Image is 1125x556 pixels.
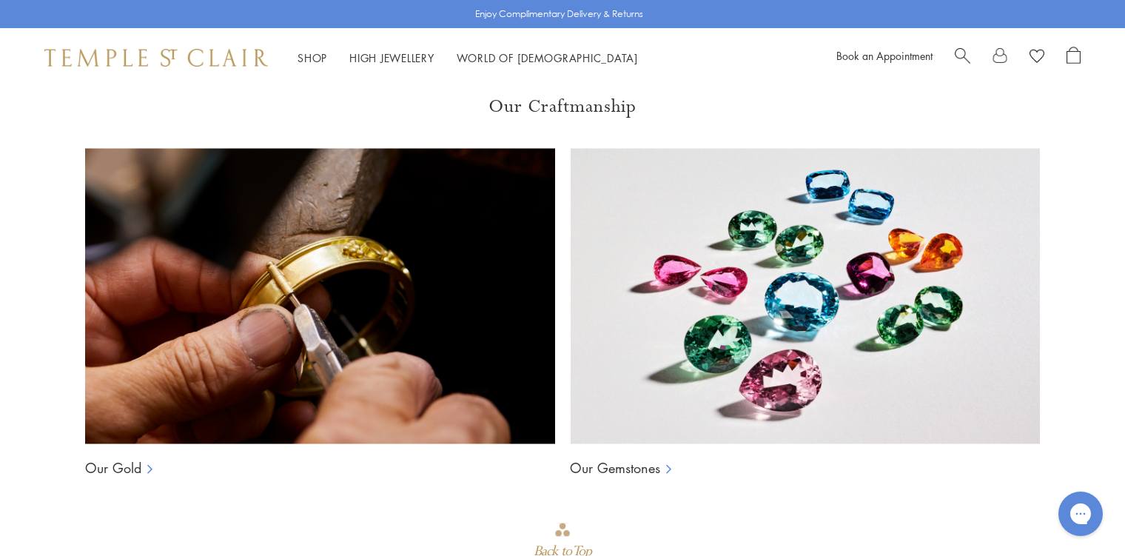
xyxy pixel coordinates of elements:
iframe: Gorgias live chat messenger [1051,486,1110,541]
a: World of [DEMOGRAPHIC_DATA]World of [DEMOGRAPHIC_DATA] [457,50,638,65]
a: Book an Appointment [836,48,933,63]
a: Open Shopping Bag [1067,47,1081,69]
a: Our Gold [85,459,141,477]
a: ShopShop [298,50,327,65]
p: Enjoy Complimentary Delivery & Returns [475,7,643,21]
h3: Our Craftmanship [85,95,1040,118]
nav: Main navigation [298,49,638,67]
a: High JewelleryHigh Jewellery [349,50,434,65]
img: Ball Chains [85,148,555,444]
img: Ball Chains [570,148,1040,444]
a: Search [955,47,970,69]
img: Temple St. Clair [44,49,268,67]
a: View Wishlist [1030,47,1044,69]
a: Our Gemstones [570,459,660,477]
